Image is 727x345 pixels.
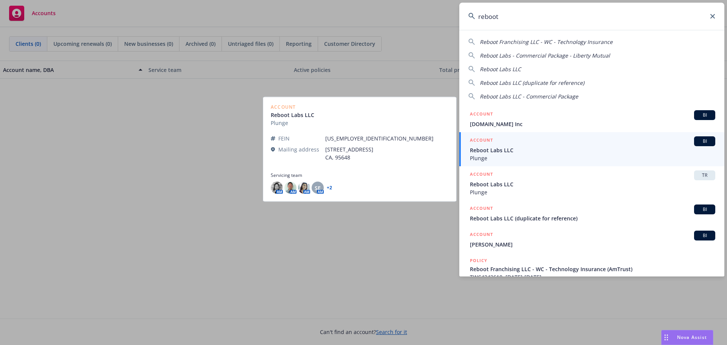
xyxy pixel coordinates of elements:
span: TWC4243610, [DATE]-[DATE] [470,273,715,281]
span: Reboot Labs LLC [470,146,715,154]
span: BI [697,232,712,239]
span: BI [697,112,712,119]
span: [PERSON_NAME] [470,240,715,248]
h5: ACCOUNT [470,136,493,145]
a: ACCOUNTBIReboot Labs LLC (duplicate for reference) [459,200,724,226]
a: ACCOUNTBI[DOMAIN_NAME] Inc [459,106,724,132]
h5: ACCOUNT [470,231,493,240]
span: TR [697,172,712,179]
span: BI [697,206,712,213]
a: POLICYReboot Franchising LLC - WC - Technology Insurance (AmTrust)TWC4243610, [DATE]-[DATE] [459,253,724,285]
span: Reboot Labs LLC (duplicate for reference) [480,79,584,86]
span: Reboot Labs LLC [480,66,521,73]
span: Plunge [470,154,715,162]
span: Nova Assist [677,334,707,340]
span: Reboot Franchising LLC - WC - Technology Insurance (AmTrust) [470,265,715,273]
h5: ACCOUNT [470,205,493,214]
span: Reboot Labs LLC - Commercial Package [480,93,578,100]
a: ACCOUNTTRReboot Labs LLCPlunge [459,166,724,200]
h5: ACCOUNT [470,110,493,119]
a: ACCOUNTBIReboot Labs LLCPlunge [459,132,724,166]
h5: POLICY [470,257,487,264]
button: Nova Assist [661,330,713,345]
span: BI [697,138,712,145]
a: ACCOUNTBI[PERSON_NAME] [459,226,724,253]
input: Search... [459,3,724,30]
span: Reboot Labs LLC [470,180,715,188]
span: Reboot Labs LLC (duplicate for reference) [470,214,715,222]
span: Reboot Franchising LLC - WC - Technology Insurance [480,38,613,45]
span: [DOMAIN_NAME] Inc [470,120,715,128]
h5: ACCOUNT [470,170,493,180]
span: Plunge [470,188,715,196]
div: Drag to move [661,330,671,345]
span: Reboot Labs - Commercial Package - Liberty Mutual [480,52,610,59]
